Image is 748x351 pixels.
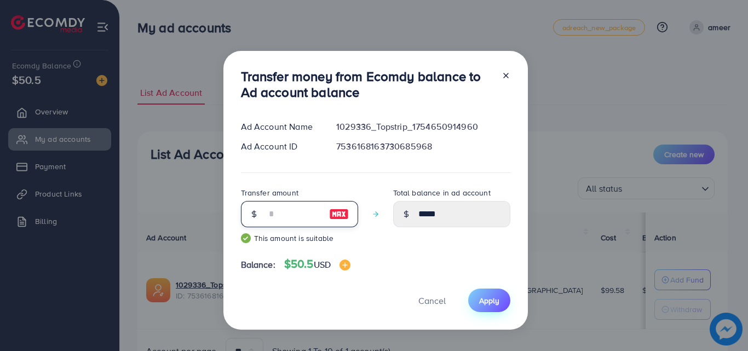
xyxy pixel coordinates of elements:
div: 1029336_Topstrip_1754650914960 [327,120,519,133]
img: guide [241,233,251,243]
label: Total balance in ad account [393,187,491,198]
div: 7536168163730685968 [327,140,519,153]
img: image [340,260,350,271]
span: Apply [479,295,499,306]
span: Cancel [418,295,446,307]
span: USD [314,258,331,271]
button: Cancel [405,289,459,312]
img: image [329,208,349,221]
small: This amount is suitable [241,233,358,244]
h3: Transfer money from Ecomdy balance to Ad account balance [241,68,493,100]
button: Apply [468,289,510,312]
label: Transfer amount [241,187,298,198]
div: Ad Account Name [232,120,328,133]
span: Balance: [241,258,275,271]
h4: $50.5 [284,257,350,271]
div: Ad Account ID [232,140,328,153]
